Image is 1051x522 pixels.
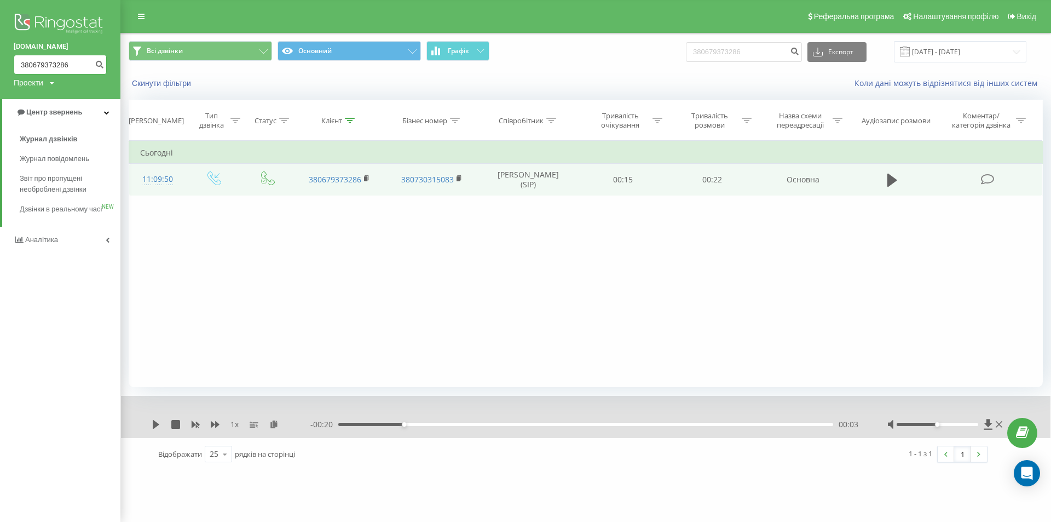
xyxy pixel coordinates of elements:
a: 380679373286 [309,174,361,185]
div: Статус [255,116,276,125]
div: Клієнт [321,116,342,125]
span: 00:03 [839,419,858,430]
div: Бізнес номер [402,116,447,125]
div: Тривалість розмови [680,111,739,130]
button: Експорт [807,42,867,62]
div: Тип дзвінка [196,111,228,130]
a: 380730315083 [401,174,454,185]
div: Коментар/категорія дзвінка [949,111,1013,130]
td: 00:15 [579,164,668,196]
div: [PERSON_NAME] [129,116,184,125]
a: Журнал повідомлень [20,149,120,169]
a: [DOMAIN_NAME] [14,41,107,52]
div: Співробітник [499,116,544,125]
a: Коли дані можуть відрізнятися вiд інших систем [854,78,1043,88]
span: Всі дзвінки [147,47,183,55]
div: 25 [210,449,218,460]
button: Графік [426,41,489,61]
span: Звіт про пропущені необроблені дзвінки [20,173,115,195]
div: Проекти [14,77,43,88]
a: 1 [954,446,971,462]
div: 11:09:50 [140,169,175,190]
td: Сьогодні [129,142,1043,164]
span: Реферальна програма [814,12,894,21]
span: Відображати [158,449,202,459]
div: Аудіозапис розмови [862,116,931,125]
td: Основна [757,164,850,196]
td: 00:22 [668,164,757,196]
div: Accessibility label [935,422,939,427]
span: Графік [448,47,469,55]
button: Скинути фільтри [129,78,197,88]
div: 1 - 1 з 1 [909,448,932,459]
div: Accessibility label [402,422,406,427]
a: Звіт про пропущені необроблені дзвінки [20,169,120,199]
span: рядків на сторінці [235,449,295,459]
span: Дзвінки в реальному часі [20,204,102,215]
span: Вихід [1017,12,1036,21]
span: - 00:20 [310,419,338,430]
a: Дзвінки в реальному часіNEW [20,199,120,219]
button: Основний [278,41,421,61]
div: Open Intercom Messenger [1014,460,1040,486]
span: Налаштування профілю [913,12,998,21]
div: Назва схеми переадресації [771,111,830,130]
a: Журнал дзвінків [20,129,120,149]
td: [PERSON_NAME] (SIP) [478,164,578,196]
img: Ringostat logo [14,11,107,38]
input: Пошук за номером [14,55,107,74]
input: Пошук за номером [686,42,802,62]
span: 1 x [230,419,239,430]
span: Аналiтика [25,236,58,244]
a: Центр звернень [2,99,120,125]
div: Тривалість очікування [591,111,650,130]
span: Центр звернень [26,108,82,116]
span: Журнал повідомлень [20,153,89,164]
button: Всі дзвінки [129,41,272,61]
span: Журнал дзвінків [20,134,78,145]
